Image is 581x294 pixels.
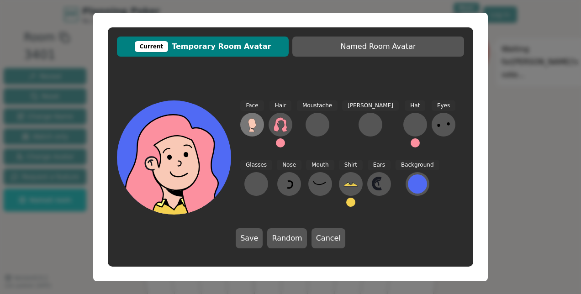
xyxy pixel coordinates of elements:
[135,41,169,52] div: Current
[240,100,264,111] span: Face
[267,228,306,248] button: Random
[269,100,292,111] span: Hair
[306,160,334,170] span: Mouth
[297,41,460,52] span: Named Room Avatar
[432,100,455,111] span: Eyes
[396,160,439,170] span: Background
[405,100,425,111] span: Hat
[339,160,363,170] span: Shirt
[277,160,301,170] span: Nose
[368,160,391,170] span: Ears
[240,160,272,170] span: Glasses
[292,37,464,57] button: Named Room Avatar
[236,228,263,248] button: Save
[117,37,289,57] button: CurrentTemporary Room Avatar
[342,100,399,111] span: [PERSON_NAME]
[312,228,345,248] button: Cancel
[297,100,338,111] span: Moustache
[121,41,284,52] span: Temporary Room Avatar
